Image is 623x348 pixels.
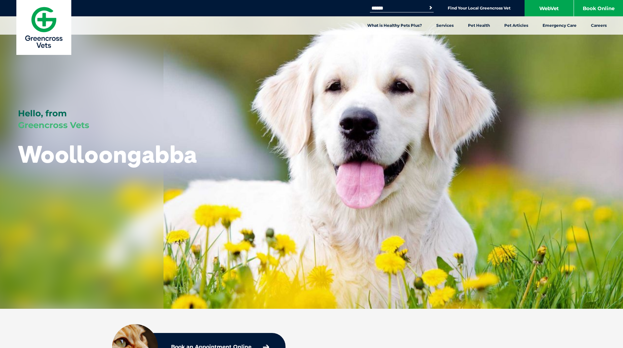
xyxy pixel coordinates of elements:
h1: Woolloongabba [18,141,197,167]
a: What is Healthy Pets Plus? [360,16,429,35]
a: Pet Articles [497,16,535,35]
span: Hello, from [18,108,67,119]
a: Pet Health [461,16,497,35]
a: Careers [584,16,614,35]
a: Find Your Local Greencross Vet [448,6,511,11]
span: Greencross Vets [18,120,89,130]
a: Services [429,16,461,35]
button: Search [427,5,434,11]
a: Emergency Care [535,16,584,35]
